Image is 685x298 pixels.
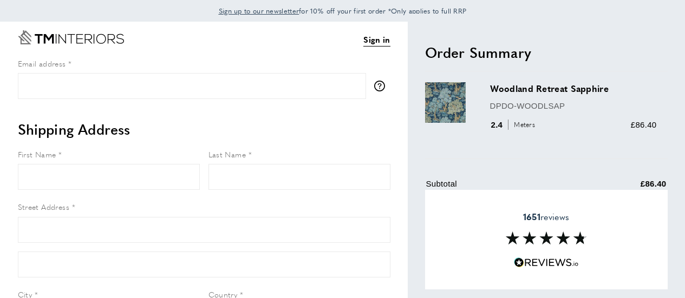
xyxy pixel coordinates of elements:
img: Woodland Retreat Sapphire [425,82,466,123]
td: Subtotal [426,177,580,198]
span: Street Address [18,201,70,212]
span: Sign up to our newsletter [219,6,299,16]
h2: Shipping Address [18,120,390,139]
img: Reviews.io 5 stars [514,257,579,268]
span: Meters [508,120,538,130]
a: Go to Home page [18,30,124,44]
span: £86.40 [631,120,657,129]
span: Email address [18,58,66,69]
h2: Order Summary [425,43,668,62]
span: Last Name [208,149,246,160]
td: £86.40 [581,177,666,198]
div: 2.4 [490,118,539,131]
span: reviews [523,211,569,222]
a: Sign up to our newsletter [219,5,299,16]
button: More information [374,81,390,91]
h3: Woodland Retreat Sapphire [490,82,657,95]
span: for 10% off your first order *Only applies to full RRP [219,6,467,16]
img: Reviews section [506,231,587,244]
strong: 1651 [523,210,540,223]
p: DPDO-WOODLSAP [490,100,657,112]
a: Sign in [363,33,390,47]
span: First Name [18,149,56,160]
